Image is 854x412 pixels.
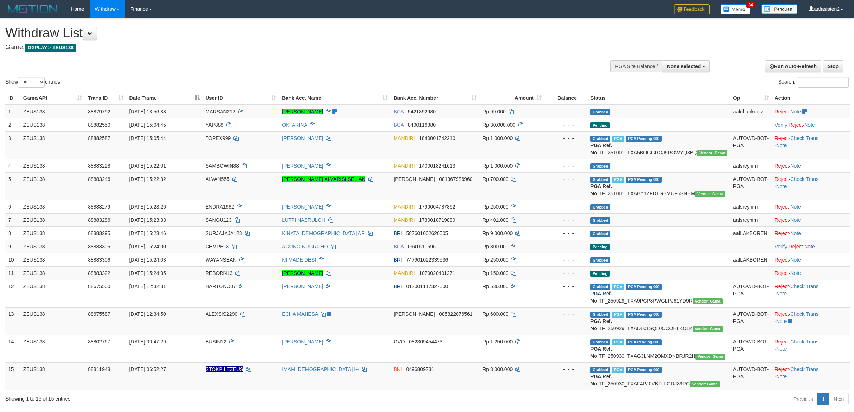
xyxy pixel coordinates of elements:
[761,4,797,14] img: panduan.png
[775,366,789,372] a: Reject
[393,122,404,128] span: BCA
[730,362,772,390] td: AUTOWD-BOT-PGA
[547,121,585,128] div: - - -
[393,163,415,169] span: MANDIRI
[730,200,772,213] td: aafsreynim
[129,109,166,114] span: [DATE] 13:56:38
[790,109,801,114] a: Note
[439,311,472,317] span: Copy 085822076561 to clipboard
[590,284,610,290] span: Grabbed
[772,118,850,131] td: · ·
[20,280,85,307] td: ZEUS138
[588,362,730,390] td: TF_250930_TXAF4PJ0VBTLLGRJ89RC
[730,159,772,172] td: aafsreynim
[5,131,20,159] td: 3
[482,366,513,372] span: Rp 3.000.000
[693,298,723,304] span: Vendor URL: https://trx31.1velocity.biz
[393,204,415,210] span: MANDIRI
[772,200,850,213] td: ·
[408,244,436,249] span: Copy 0941511596 to clipboard
[790,176,818,182] a: Check Trans
[5,4,60,14] img: MOTION_logo.png
[88,311,110,317] span: 88675587
[88,217,110,223] span: 88883286
[20,105,85,118] td: ZEUS138
[590,257,610,263] span: Grabbed
[129,204,166,210] span: [DATE] 15:23:26
[790,366,818,372] a: Check Trans
[697,150,727,156] span: Vendor URL: https://trx31.1velocity.biz
[626,284,662,290] span: PGA Pending
[626,339,662,345] span: PGA Pending
[88,339,110,345] span: 88802767
[790,311,818,317] a: Check Trans
[282,244,328,249] a: AGUNG NUGROHO
[406,284,448,289] span: Copy 017001117327500 to clipboard
[88,176,110,182] span: 88883246
[482,339,513,345] span: Rp 1.250.000
[730,213,772,226] td: aafsreynim
[775,109,789,114] a: Reject
[590,217,610,224] span: Grabbed
[282,122,307,128] a: OKTARINA
[612,367,624,373] span: Marked by aafsreyleap
[730,226,772,240] td: aafLAKBOREN
[790,204,801,210] a: Note
[798,77,849,88] input: Search:
[206,284,236,289] span: HARTONO07
[804,244,815,249] a: Note
[206,163,239,169] span: SAMBOWIN88
[772,92,850,105] th: Action
[282,230,365,236] a: KINATA [DEMOGRAPHIC_DATA] AR
[775,230,789,236] a: Reject
[775,311,789,317] a: Reject
[776,183,787,189] a: Note
[482,163,513,169] span: Rp 1.000.000
[393,135,415,141] span: MANDIRI
[88,109,110,114] span: 88879792
[590,231,610,237] span: Grabbed
[765,60,821,72] a: Run Auto-Refresh
[829,393,849,405] a: Next
[129,122,166,128] span: [DATE] 15:04:45
[20,200,85,213] td: ZEUS138
[776,318,787,324] a: Note
[612,339,624,345] span: Marked by aafsreyleap
[88,270,110,276] span: 88883322
[279,92,391,105] th: Bank Acc. Name: activate to sort column ascending
[206,230,242,236] span: SURJAJAJA123
[612,136,624,142] span: Marked by aafnoeunsreypich
[772,226,850,240] td: ·
[206,257,237,263] span: WAYANSEAN
[439,176,472,182] span: Copy 081367986960 to clipboard
[88,230,110,236] span: 88883295
[20,240,85,253] td: ZEUS138
[547,283,585,290] div: - - -
[662,60,710,72] button: None selected
[206,311,238,317] span: ALEXSIS2290
[129,163,166,169] span: [DATE] 15:22:01
[5,240,20,253] td: 9
[282,109,323,114] a: [PERSON_NAME]
[776,291,787,296] a: Note
[775,284,789,289] a: Reject
[206,270,232,276] span: REBORN13
[391,92,480,105] th: Bank Acc. Number: activate to sort column ascending
[590,244,610,250] span: Pending
[5,213,20,226] td: 7
[775,217,789,223] a: Reject
[206,122,223,128] span: YAP888
[482,257,508,263] span: Rp 250.000
[730,307,772,335] td: AUTOWD-BOT-PGA
[772,213,850,226] td: ·
[790,339,818,345] a: Check Trans
[590,183,612,196] b: PGA Ref. No:
[393,176,435,182] span: [PERSON_NAME]
[790,230,801,236] a: Note
[5,335,20,362] td: 14
[590,163,610,169] span: Grabbed
[789,244,803,249] a: Reject
[282,366,359,372] a: IMAM [DEMOGRAPHIC_DATA] I--
[776,346,787,352] a: Note
[88,284,110,289] span: 88675500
